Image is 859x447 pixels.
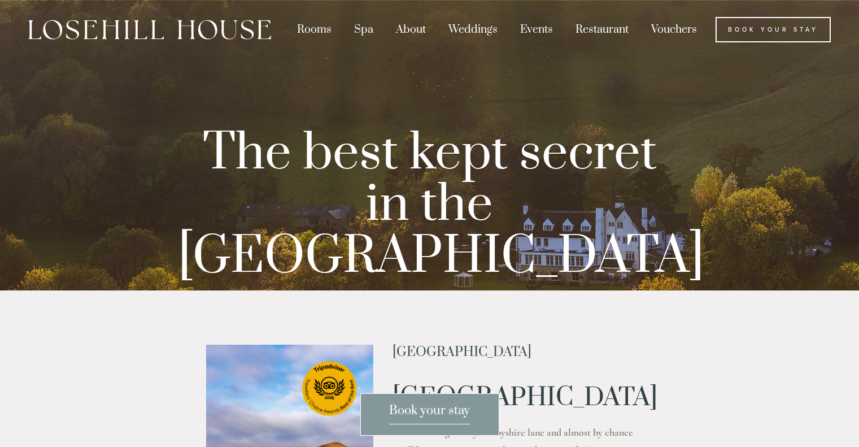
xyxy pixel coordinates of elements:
a: Book Your Stay [716,17,831,42]
a: Vouchers [641,17,707,42]
a: Book your stay [360,393,499,436]
h2: [GEOGRAPHIC_DATA] [393,345,653,359]
div: About [386,17,436,42]
div: Weddings [438,17,508,42]
strong: The best kept secret in the [GEOGRAPHIC_DATA] [178,122,704,289]
div: Rooms [287,17,342,42]
h1: [GEOGRAPHIC_DATA] [393,384,653,412]
img: Losehill House [28,20,271,40]
div: Spa [344,17,383,42]
div: Restaurant [565,17,639,42]
div: Events [510,17,563,42]
span: Book your stay [389,403,470,424]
